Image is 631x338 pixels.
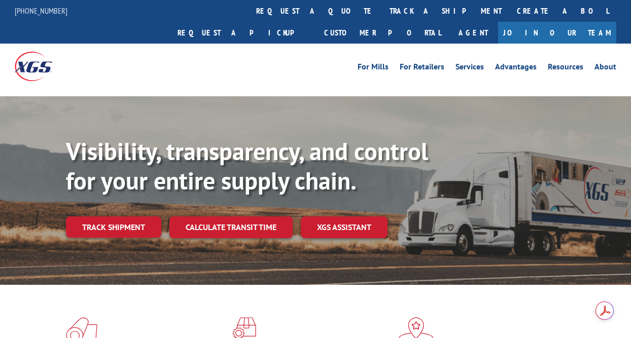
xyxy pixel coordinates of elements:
[455,63,484,74] a: Services
[15,6,67,16] a: [PHONE_NUMBER]
[400,63,444,74] a: For Retailers
[448,22,498,44] a: Agent
[495,63,537,74] a: Advantages
[169,216,293,238] a: Calculate transit time
[66,216,161,238] a: Track shipment
[317,22,448,44] a: Customer Portal
[548,63,583,74] a: Resources
[170,22,317,44] a: Request a pickup
[594,63,616,74] a: About
[66,135,428,196] b: Visibility, transparency, and control for your entire supply chain.
[498,22,616,44] a: Join Our Team
[358,63,389,74] a: For Mills
[301,216,388,238] a: XGS ASSISTANT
